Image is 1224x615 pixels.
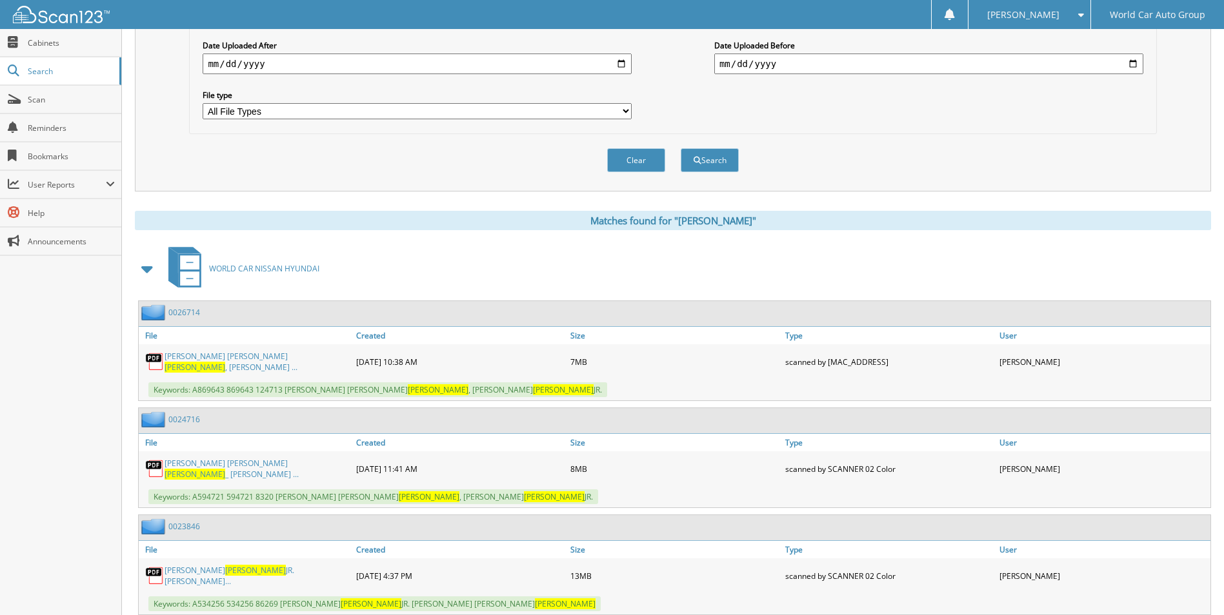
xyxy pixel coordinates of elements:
div: [PERSON_NAME] [996,347,1210,376]
div: scanned by [MAC_ADDRESS] [782,347,996,376]
div: 7MB [567,347,781,376]
a: User [996,327,1210,344]
label: Date Uploaded Before [714,40,1143,51]
span: Search [28,66,113,77]
a: File [139,434,353,451]
div: [DATE] 11:41 AM [353,454,567,483]
label: File type [203,90,632,101]
a: 0023846 [168,521,200,532]
span: Scan [28,94,115,105]
div: scanned by SCANNER 02 Color [782,454,996,483]
span: [PERSON_NAME] [341,598,401,609]
a: Type [782,327,996,344]
span: [PERSON_NAME] [165,362,225,373]
a: Created [353,327,567,344]
a: WORLD CAR NISSAN HYUNDAI [161,243,319,294]
img: PDF.png [145,352,165,371]
a: User [996,434,1210,451]
a: Type [782,434,996,451]
img: folder2.png [141,518,168,534]
img: folder2.png [141,304,168,320]
span: World Car Auto Group [1110,11,1205,19]
span: [PERSON_NAME] [987,11,1059,19]
button: Search [681,148,739,172]
a: File [139,541,353,558]
a: [PERSON_NAME] [PERSON_NAME][PERSON_NAME]_ [PERSON_NAME] ... [165,458,350,480]
a: [PERSON_NAME][PERSON_NAME]JR. [PERSON_NAME]... [165,565,350,587]
span: Keywords: A594721 594721 8320 [PERSON_NAME] [PERSON_NAME] , [PERSON_NAME] JR. [148,489,598,504]
div: [DATE] 4:37 PM [353,561,567,590]
span: Keywords: A869643 869643 124713 [PERSON_NAME] [PERSON_NAME] , [PERSON_NAME] JR. [148,382,607,397]
div: [PERSON_NAME] [996,561,1210,590]
div: Matches found for "[PERSON_NAME]" [135,211,1211,230]
span: Keywords: A534256 534256 86269 [PERSON_NAME] JR. [PERSON_NAME] [PERSON_NAME] [148,596,601,611]
a: Size [567,434,781,451]
input: end [714,54,1143,74]
a: User [996,541,1210,558]
span: [PERSON_NAME] [399,491,459,502]
div: 8MB [567,454,781,483]
div: [DATE] 10:38 AM [353,347,567,376]
img: PDF.png [145,459,165,478]
span: Reminders [28,122,115,133]
img: scan123-logo-white.svg [13,6,110,23]
span: [PERSON_NAME] [165,469,225,480]
span: [PERSON_NAME] [408,384,468,395]
span: Help [28,208,115,219]
div: [PERSON_NAME] [996,454,1210,483]
img: PDF.png [145,566,165,585]
a: Type [782,541,996,558]
span: [PERSON_NAME] [225,565,286,576]
span: Cabinets [28,37,115,48]
span: WORLD CAR NISSAN HYUNDAI [209,263,319,274]
a: Size [567,541,781,558]
a: Created [353,541,567,558]
a: 0026714 [168,307,200,318]
label: Date Uploaded After [203,40,632,51]
span: User Reports [28,179,106,190]
a: Created [353,434,567,451]
span: Bookmarks [28,151,115,162]
a: Size [567,327,781,344]
span: [PERSON_NAME] [535,598,596,609]
span: Announcements [28,236,115,247]
input: start [203,54,632,74]
span: [PERSON_NAME] [533,384,594,395]
a: File [139,327,353,344]
div: 13MB [567,561,781,590]
a: 0024716 [168,414,200,425]
iframe: Chat Widget [1159,553,1224,615]
span: [PERSON_NAME] [524,491,585,502]
div: scanned by SCANNER 02 Color [782,561,996,590]
img: folder2.png [141,411,168,427]
button: Clear [607,148,665,172]
a: [PERSON_NAME] [PERSON_NAME][PERSON_NAME], [PERSON_NAME] ... [165,351,350,373]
